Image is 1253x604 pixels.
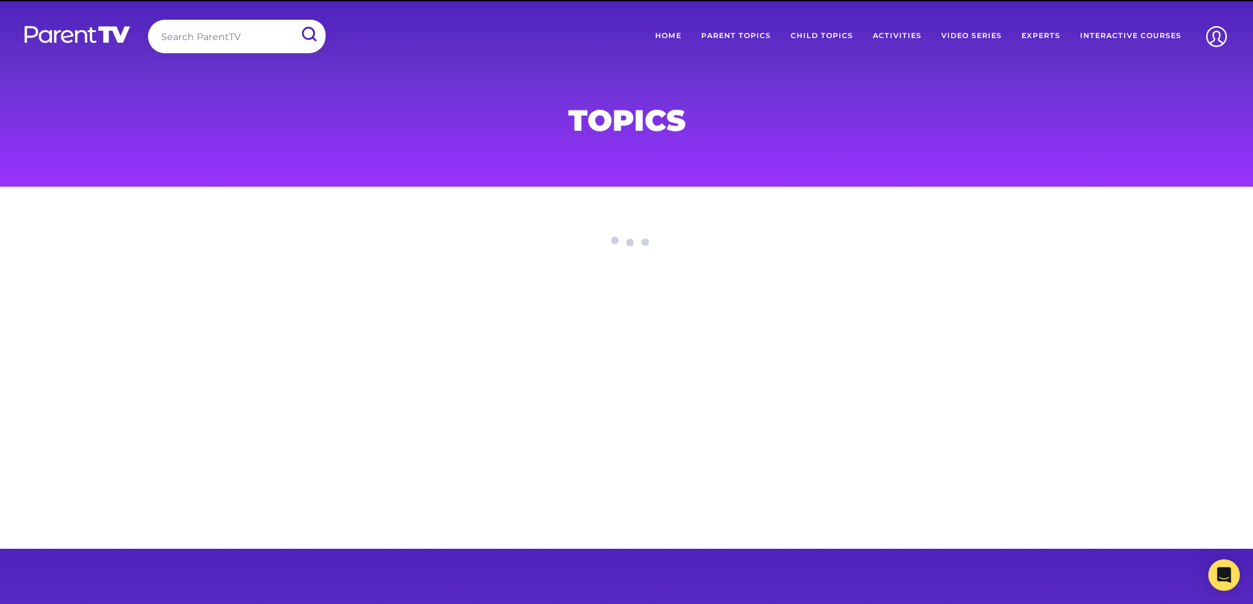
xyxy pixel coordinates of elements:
h1: Topics [310,107,944,133]
a: Video Series [931,20,1012,53]
a: Experts [1012,20,1070,53]
img: parenttv-logo-white.4c85aaf.svg [23,25,132,44]
a: Interactive Courses [1070,20,1191,53]
img: Account [1200,20,1233,53]
a: Home [645,20,691,53]
a: Child Topics [781,20,863,53]
input: Submit [291,20,326,49]
a: Parent Topics [691,20,781,53]
div: Open Intercom Messenger [1208,559,1240,591]
a: Activities [863,20,931,53]
input: Search ParentTV [148,20,326,53]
